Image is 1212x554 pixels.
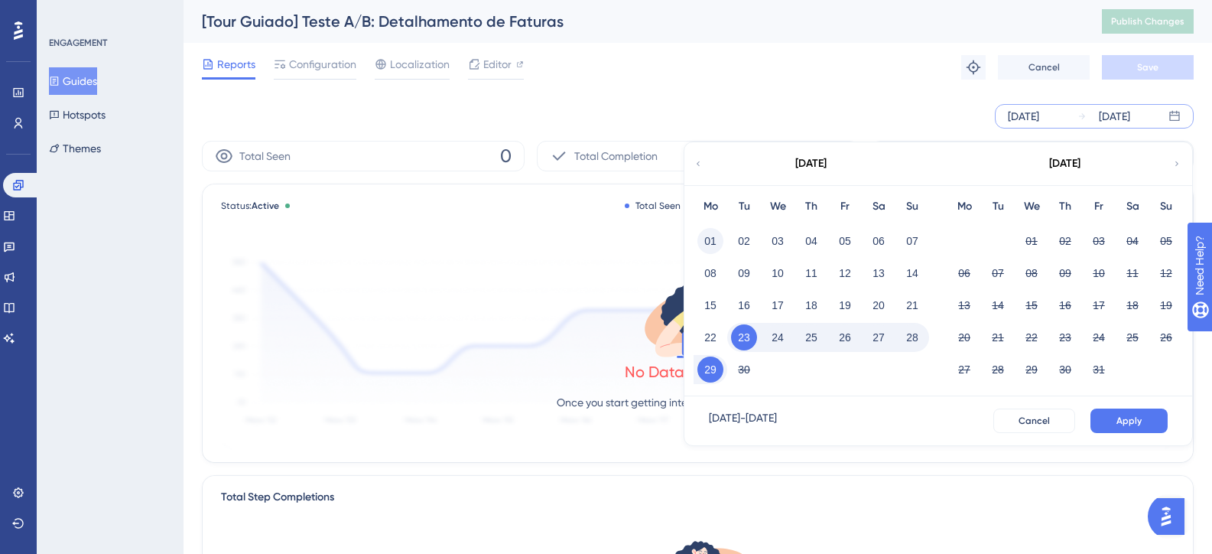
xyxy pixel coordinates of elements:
[798,260,824,286] button: 11
[1052,292,1078,318] button: 16
[951,292,977,318] button: 13
[795,155,827,173] div: [DATE]
[899,260,925,286] button: 14
[895,197,929,216] div: Su
[390,55,450,73] span: Localization
[798,324,824,350] button: 25
[993,409,1075,433] button: Cancel
[1052,357,1078,383] button: 30
[1148,494,1194,539] iframe: UserGuiding AI Assistant Launcher
[1019,415,1050,427] span: Cancel
[1048,197,1082,216] div: Th
[765,292,791,318] button: 17
[1086,228,1112,254] button: 03
[951,324,977,350] button: 20
[49,37,107,49] div: ENGAGEMENT
[483,55,512,73] span: Editor
[1099,107,1130,125] div: [DATE]
[1019,260,1045,286] button: 08
[998,55,1090,80] button: Cancel
[289,55,356,73] span: Configuration
[1111,15,1184,28] span: Publish Changes
[1102,55,1194,80] button: Save
[981,197,1015,216] div: Tu
[217,55,255,73] span: Reports
[697,357,723,383] button: 29
[862,197,895,216] div: Sa
[866,228,892,254] button: 06
[798,292,824,318] button: 18
[221,488,334,507] div: Total Step Completions
[828,197,862,216] div: Fr
[1116,415,1142,427] span: Apply
[727,197,761,216] div: Tu
[49,67,97,95] button: Guides
[832,324,858,350] button: 26
[985,324,1011,350] button: 21
[1153,324,1179,350] button: 26
[1052,228,1078,254] button: 02
[1102,9,1194,34] button: Publish Changes
[49,135,101,162] button: Themes
[985,260,1011,286] button: 07
[221,200,279,212] span: Status:
[866,292,892,318] button: 20
[765,260,791,286] button: 10
[951,357,977,383] button: 27
[899,228,925,254] button: 07
[1052,260,1078,286] button: 09
[697,292,723,318] button: 15
[1086,292,1112,318] button: 17
[1153,228,1179,254] button: 05
[985,292,1011,318] button: 14
[625,361,772,383] div: No Data to Show Yet
[252,200,279,211] span: Active
[1119,324,1145,350] button: 25
[1119,260,1145,286] button: 11
[697,324,723,350] button: 22
[1086,357,1112,383] button: 31
[557,393,840,412] p: Once you start getting interactions, they will be listed here
[765,228,791,254] button: 03
[1019,228,1045,254] button: 01
[1090,409,1168,433] button: Apply
[1052,324,1078,350] button: 23
[574,147,658,165] span: Total Completion
[832,260,858,286] button: 12
[731,292,757,318] button: 16
[1119,228,1145,254] button: 04
[832,292,858,318] button: 19
[202,11,1064,32] div: [Tour Guiado] Teste A/B: Detalhamento de Faturas
[694,197,727,216] div: Mo
[794,197,828,216] div: Th
[899,292,925,318] button: 21
[866,260,892,286] button: 13
[49,101,106,129] button: Hotspots
[985,357,1011,383] button: 28
[36,4,96,22] span: Need Help?
[1086,324,1112,350] button: 24
[1119,292,1145,318] button: 18
[1019,324,1045,350] button: 22
[1153,292,1179,318] button: 19
[1086,260,1112,286] button: 10
[731,228,757,254] button: 02
[1019,292,1045,318] button: 15
[1028,61,1060,73] span: Cancel
[731,357,757,383] button: 30
[765,324,791,350] button: 24
[761,197,794,216] div: We
[625,200,681,212] div: Total Seen
[1137,61,1158,73] span: Save
[798,228,824,254] button: 04
[1153,260,1179,286] button: 12
[697,228,723,254] button: 01
[239,147,291,165] span: Total Seen
[951,260,977,286] button: 06
[1116,197,1149,216] div: Sa
[832,228,858,254] button: 05
[866,324,892,350] button: 27
[1149,197,1183,216] div: Su
[500,144,512,168] span: 0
